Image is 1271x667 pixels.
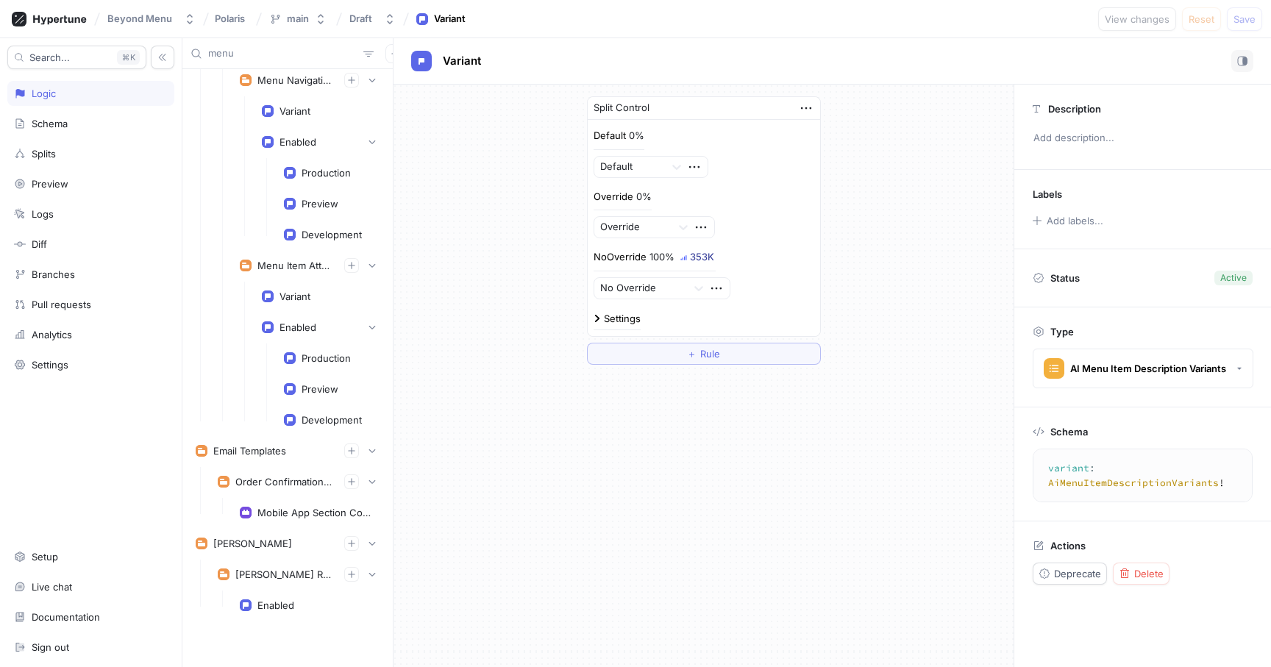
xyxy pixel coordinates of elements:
[32,238,47,250] div: Diff
[604,314,641,324] div: Settings
[280,290,310,302] div: Variant
[32,641,69,653] div: Sign out
[32,299,91,310] div: Pull requests
[1182,7,1221,31] button: Reset
[1098,7,1176,31] button: View changes
[213,538,292,549] div: [PERSON_NAME]
[257,599,294,611] div: Enabled
[257,507,374,518] div: Mobile App Section Content
[1033,563,1107,585] button: Deprecate
[1105,15,1169,24] span: View changes
[29,53,70,62] span: Search...
[32,178,68,190] div: Preview
[263,7,332,31] button: main
[7,604,174,629] a: Documentation
[587,343,821,365] button: ＋Rule
[32,329,72,340] div: Analytics
[636,192,652,201] div: 0%
[649,252,674,262] div: 100%
[287,13,309,25] div: main
[208,46,357,61] input: Search...
[1048,103,1101,115] p: Description
[594,101,649,115] div: Split Control
[1050,426,1088,438] p: Schema
[302,383,338,395] div: Preview
[1027,126,1258,151] p: Add description...
[594,129,626,143] p: Default
[1050,540,1086,552] p: Actions
[257,260,332,271] div: Menu Item Attributes
[302,414,362,426] div: Development
[594,250,647,265] p: NoOverride
[302,198,338,210] div: Preview
[235,568,332,580] div: [PERSON_NAME] Reputation Management
[32,359,68,371] div: Settings
[343,7,402,31] button: Draft
[32,118,68,129] div: Schema
[1113,563,1169,585] button: Delete
[32,88,56,99] div: Logic
[1220,271,1247,285] div: Active
[1050,326,1074,338] p: Type
[594,190,633,204] p: Override
[1033,349,1253,388] button: AI Menu Item Description Variants
[280,136,316,148] div: Enabled
[302,352,351,364] div: Production
[280,105,310,117] div: Variant
[302,229,362,240] div: Development
[700,349,720,358] span: Rule
[1054,569,1101,578] span: Deprecate
[32,611,100,623] div: Documentation
[434,12,466,26] div: Variant
[1134,569,1164,578] span: Delete
[107,13,172,25] div: Beyond Menu
[1189,15,1214,24] span: Reset
[32,148,56,160] div: Splits
[32,268,75,280] div: Branches
[1227,7,1262,31] button: Save
[32,208,54,220] div: Logs
[215,13,245,24] span: Polaris
[32,581,72,593] div: Live chat
[1233,15,1256,24] span: Save
[1047,216,1103,226] div: Add labels...
[1033,188,1062,200] p: Labels
[687,349,697,358] span: ＋
[302,167,351,179] div: Production
[1070,363,1226,375] div: AI Menu Item Description Variants
[102,7,202,31] button: Beyond Menu
[349,13,372,25] div: Draft
[1050,268,1080,288] p: Status
[443,55,481,67] span: Variant
[32,551,58,563] div: Setup
[257,74,332,86] div: Menu Navigation Experiment
[629,131,644,140] div: 0%
[235,476,332,488] div: Order Confirmation Email
[280,321,316,333] div: Enabled
[1028,211,1107,230] button: Add labels...
[7,46,146,69] button: Search...K
[117,50,140,65] div: K
[213,445,286,457] div: Email Templates
[690,252,714,262] div: 353K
